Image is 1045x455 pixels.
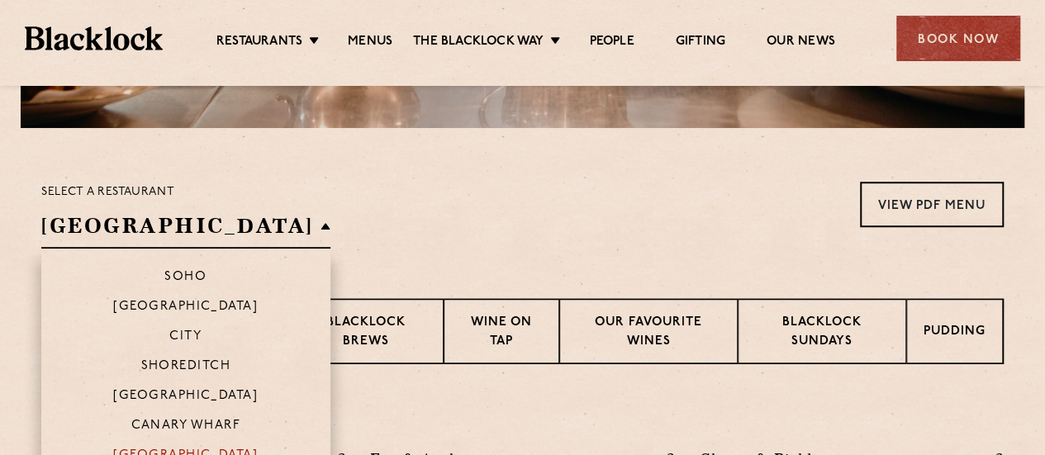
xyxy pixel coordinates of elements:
[461,314,542,353] p: Wine on Tap
[306,314,426,353] p: Blacklock Brews
[41,182,330,203] p: Select a restaurant
[577,314,720,353] p: Our favourite wines
[676,34,725,52] a: Gifting
[924,323,986,344] p: Pudding
[131,419,240,435] p: Canary Wharf
[896,16,1020,61] div: Book Now
[348,34,392,52] a: Menus
[141,359,231,376] p: Shoreditch
[113,389,258,405] p: [GEOGRAPHIC_DATA]
[41,211,330,249] h2: [GEOGRAPHIC_DATA]
[41,405,1004,427] h3: Pre Chop Bites
[169,329,202,346] p: City
[25,26,163,50] img: BL_Textured_Logo-footer-cropped.svg
[767,34,835,52] a: Our News
[860,182,1004,227] a: View PDF Menu
[589,34,634,52] a: People
[413,34,544,52] a: The Blacklock Way
[755,314,889,353] p: Blacklock Sundays
[164,270,207,287] p: Soho
[216,34,302,52] a: Restaurants
[113,300,258,316] p: [GEOGRAPHIC_DATA]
